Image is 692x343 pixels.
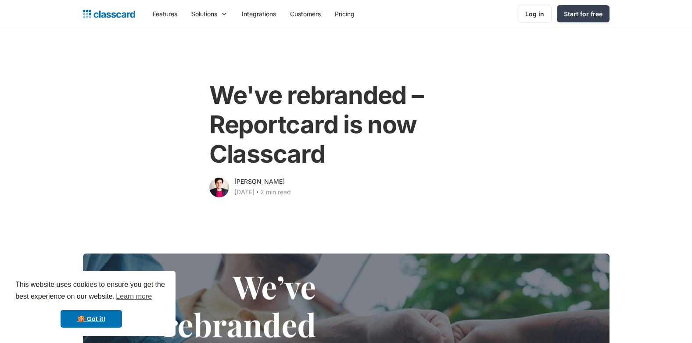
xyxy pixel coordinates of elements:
div: 2 min read [260,187,291,197]
div: Log in [525,9,544,18]
h1: We've rebranded – Reportcard is now Classcard [209,81,483,169]
div: [DATE] [234,187,255,197]
a: dismiss cookie message [61,310,122,328]
a: Customers [283,4,328,24]
a: Logo [83,8,135,20]
a: Start for free [557,5,610,22]
span: This website uses cookies to ensure you get the best experience on our website. [15,279,167,303]
div: [PERSON_NAME] [234,176,285,187]
div: Solutions [191,9,217,18]
a: Features [146,4,184,24]
div: ‧ [255,187,260,199]
div: cookieconsent [7,271,176,336]
a: Integrations [235,4,283,24]
a: Log in [518,5,552,23]
div: Solutions [184,4,235,24]
div: Start for free [564,9,602,18]
a: learn more about cookies [115,290,153,303]
a: Pricing [328,4,362,24]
